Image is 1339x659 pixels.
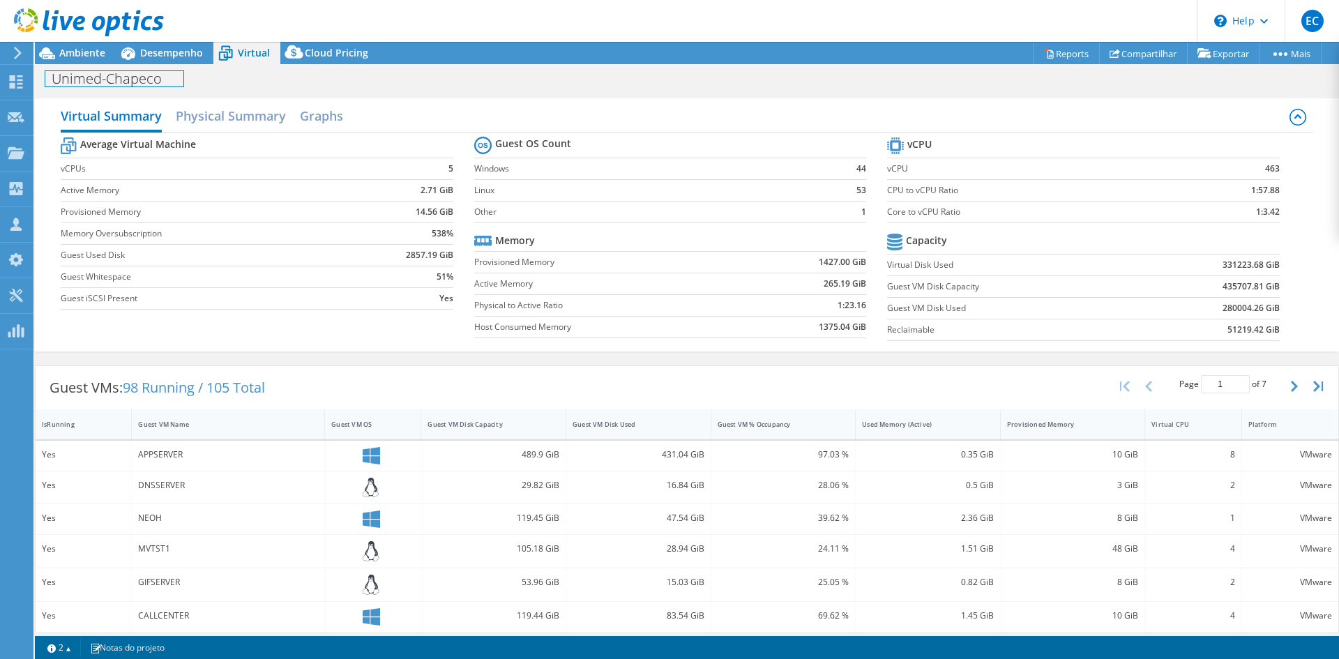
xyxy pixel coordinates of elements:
[887,162,1177,176] label: vCPU
[428,420,543,429] div: Guest VM Disk Capacity
[906,234,947,248] b: Capacity
[718,420,833,429] div: Guest VM % Occupancy
[331,420,398,429] div: Guest VM OS
[138,478,318,493] div: DNSSERVER
[887,301,1136,315] label: Guest VM Disk Used
[1251,183,1280,197] b: 1:57.88
[59,46,105,59] span: Ambiente
[1248,420,1315,429] div: Platform
[305,46,368,59] span: Cloud Pricing
[432,227,453,241] b: 538%
[474,205,831,219] label: Other
[428,608,559,623] div: 119.44 GiB
[718,541,849,556] div: 24.11 %
[1007,608,1139,623] div: 10 GiB
[138,575,318,590] div: GIFSERVER
[838,298,866,312] b: 1:23.16
[61,270,351,284] label: Guest Whitespace
[1151,541,1234,556] div: 4
[439,291,453,305] b: Yes
[1223,301,1280,315] b: 280004.26 GiB
[573,420,688,429] div: Guest VM Disk Used
[1007,478,1139,493] div: 3 GiB
[1151,447,1234,462] div: 8
[1007,510,1139,526] div: 8 GiB
[61,227,351,241] label: Memory Oversubscription
[1007,447,1139,462] div: 10 GiB
[428,575,559,590] div: 53.96 GiB
[573,575,704,590] div: 15.03 GiB
[495,234,535,248] b: Memory
[718,478,849,493] div: 28.06 %
[1256,205,1280,219] b: 1:3.42
[42,447,125,462] div: Yes
[437,270,453,284] b: 51%
[140,46,203,59] span: Desempenho
[428,447,559,462] div: 489.9 GiB
[474,320,743,334] label: Host Consumed Memory
[42,510,125,526] div: Yes
[824,277,866,291] b: 265.19 GiB
[862,447,994,462] div: 0.35 GiB
[718,575,849,590] div: 25.05 %
[1248,608,1332,623] div: VMware
[1248,575,1332,590] div: VMware
[862,478,994,493] div: 0.5 GiB
[573,447,704,462] div: 431.04 GiB
[1223,258,1280,272] b: 331223.68 GiB
[862,420,977,429] div: Used Memory (Active)
[573,541,704,556] div: 28.94 GiB
[856,162,866,176] b: 44
[38,639,81,656] a: 2
[238,46,270,59] span: Virtual
[1151,478,1234,493] div: 2
[428,478,559,493] div: 29.82 GiB
[36,366,279,409] div: Guest VMs:
[45,71,183,86] h1: Unimed-Chapeco
[42,575,125,590] div: Yes
[1151,420,1218,429] div: Virtual CPU
[887,280,1136,294] label: Guest VM Disk Capacity
[474,183,831,197] label: Linux
[474,255,743,269] label: Provisioned Memory
[1007,575,1139,590] div: 8 GiB
[1301,10,1324,32] span: EC
[1265,162,1280,176] b: 463
[138,608,318,623] div: CALLCENTER
[1179,375,1266,393] span: Page of
[819,320,866,334] b: 1375.04 GiB
[1007,420,1122,429] div: Provisioned Memory
[138,447,318,462] div: APPSERVER
[42,420,108,429] div: IsRunning
[428,510,559,526] div: 119.45 GiB
[1248,447,1332,462] div: VMware
[1248,478,1332,493] div: VMware
[123,378,265,397] span: 98 Running / 105 Total
[887,323,1136,337] label: Reclaimable
[862,541,994,556] div: 1.51 GiB
[718,510,849,526] div: 39.62 %
[573,608,704,623] div: 83.54 GiB
[718,447,849,462] div: 97.03 %
[1151,510,1234,526] div: 1
[1187,43,1260,64] a: Exportar
[1223,280,1280,294] b: 435707.81 GiB
[61,183,351,197] label: Active Memory
[61,205,351,219] label: Provisioned Memory
[61,248,351,262] label: Guest Used Disk
[61,162,351,176] label: vCPUs
[300,102,343,130] h2: Graphs
[861,205,866,219] b: 1
[862,608,994,623] div: 1.45 GiB
[448,162,453,176] b: 5
[42,608,125,623] div: Yes
[1201,375,1250,393] input: jump to page
[421,183,453,197] b: 2.71 GiB
[474,277,743,291] label: Active Memory
[1007,541,1139,556] div: 48 GiB
[428,541,559,556] div: 105.18 GiB
[80,137,196,151] b: Average Virtual Machine
[138,510,318,526] div: NEOH
[887,205,1177,219] label: Core to vCPU Ratio
[61,291,351,305] label: Guest iSCSI Present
